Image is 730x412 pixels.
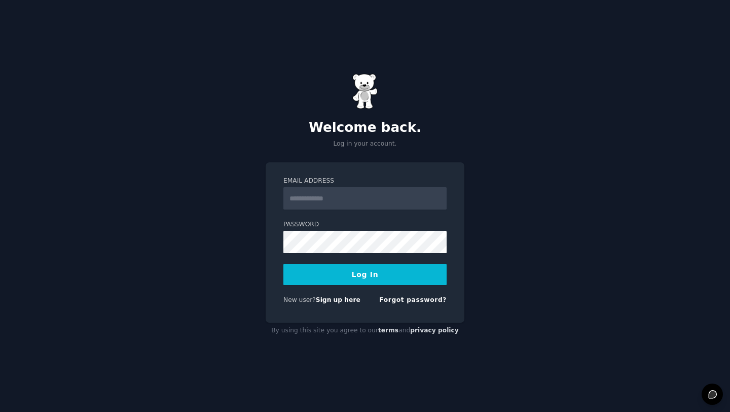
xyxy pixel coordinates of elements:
[266,140,464,149] p: Log in your account.
[283,220,447,229] label: Password
[283,177,447,186] label: Email Address
[266,323,464,339] div: By using this site you agree to our and
[283,296,316,303] span: New user?
[410,327,459,334] a: privacy policy
[379,296,447,303] a: Forgot password?
[266,120,464,136] h2: Welcome back.
[378,327,398,334] a: terms
[352,74,378,109] img: Gummy Bear
[283,264,447,285] button: Log In
[316,296,360,303] a: Sign up here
